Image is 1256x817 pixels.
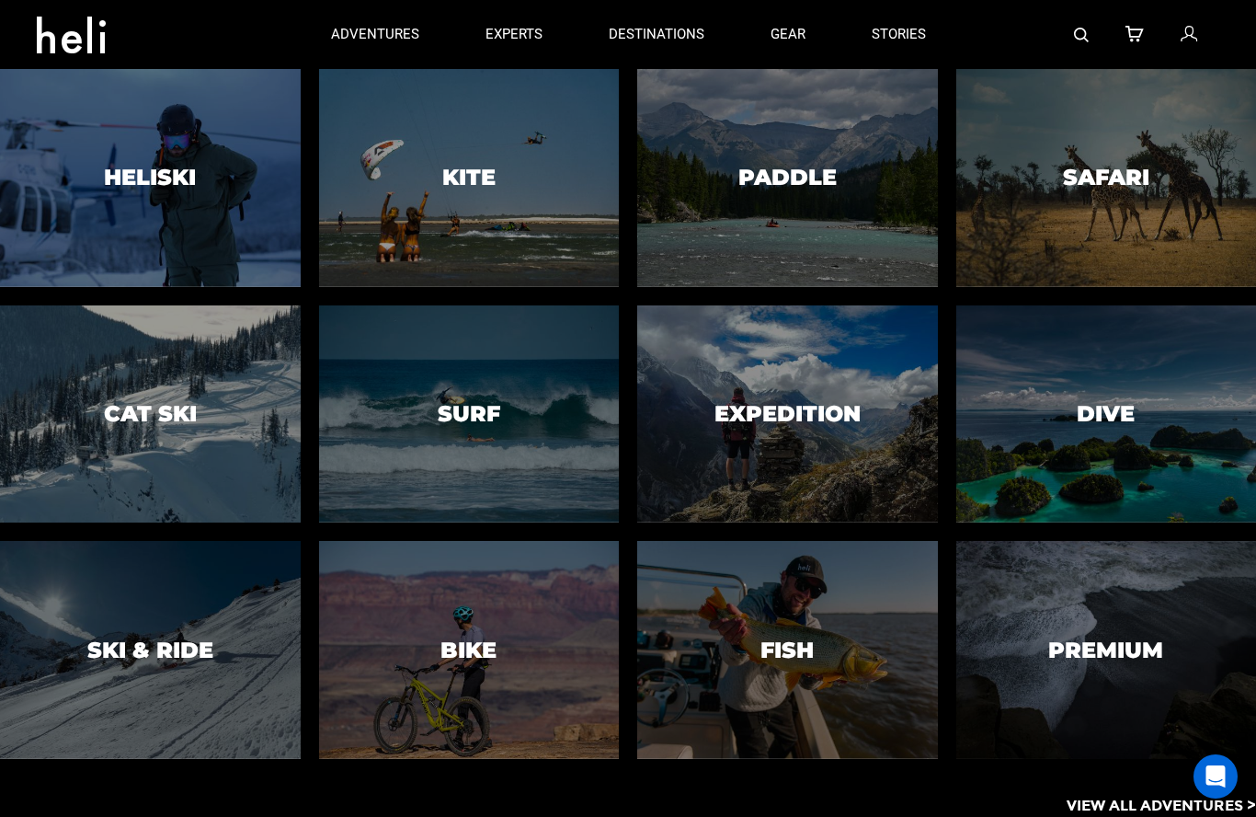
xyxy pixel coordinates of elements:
p: experts [485,25,542,44]
h3: Surf [438,402,500,426]
h3: Kite [442,166,496,190]
div: Open Intercom Messenger [1193,754,1238,799]
h3: Fish [760,639,814,662]
h3: Cat Ski [104,402,197,426]
img: search-bar-icon.svg [1074,28,1089,42]
h3: Dive [1077,402,1135,426]
p: adventures [331,25,419,44]
h3: Paddle [738,166,837,190]
h3: Ski & Ride [87,639,213,662]
p: destinations [609,25,704,44]
h3: Bike [440,639,497,662]
h3: Premium [1048,639,1163,662]
h3: Heliski [104,166,196,190]
h3: Safari [1063,166,1149,190]
h3: Expedition [714,402,861,426]
p: View All Adventures > [1067,796,1256,817]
